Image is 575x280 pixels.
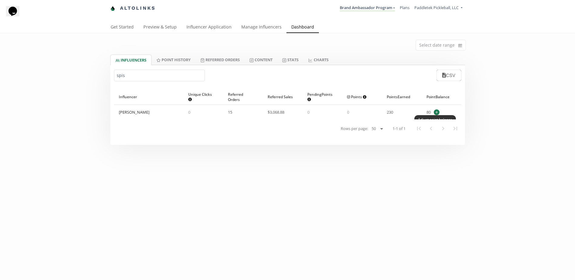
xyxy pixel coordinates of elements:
[414,115,456,124] div: Adjust point balance
[106,22,139,34] a: Get Started
[196,55,245,65] a: Referred Orders
[449,122,461,135] button: Last Page
[426,109,431,115] span: 80
[286,22,319,34] a: Dashboard
[426,89,456,105] div: Point Balance
[307,92,333,102] span: Pending Points
[458,42,462,48] svg: calendar
[387,89,417,105] div: Points Earned
[393,126,406,132] span: 1-1 of 1
[414,5,459,10] span: Paddletek Pickleball, LLC
[236,22,286,34] a: Manage Influencers
[182,22,236,34] a: Influencer Application
[347,94,367,99] span: Points
[387,109,393,115] span: 230
[188,109,190,115] span: 0
[277,55,303,65] a: Stats
[152,55,196,65] a: Point HISTORY
[228,89,258,105] div: Referred Orders
[110,3,156,13] a: Altolinks
[268,89,298,105] div: Referred Sales
[347,109,349,115] span: 0
[268,109,284,115] span: $ 3,068.88
[414,5,462,12] a: Paddletek Pickleball, LLC
[340,5,395,12] a: Brand Ambassador Program
[110,55,152,65] a: INFLUENCERS
[434,109,440,115] span: +
[228,109,232,115] span: 15
[188,92,213,102] span: Unique Clicks
[303,55,333,65] a: CHARTS
[437,122,449,135] button: Next Page
[369,125,385,132] select: Rows per page:
[245,55,277,65] a: Content
[119,89,179,105] div: Influencer
[413,122,425,135] button: First Page
[139,22,182,34] a: Preview & Setup
[400,5,410,10] a: Plans
[307,109,309,115] span: 0
[114,70,205,81] input: Search by name or handle...
[425,122,437,135] button: Previous Page
[6,6,25,24] iframe: chat widget
[119,109,149,115] div: [PERSON_NAME]
[110,6,115,11] img: favicon-32x32.png
[436,70,461,81] button: CSV
[341,126,368,132] span: Rows per page:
